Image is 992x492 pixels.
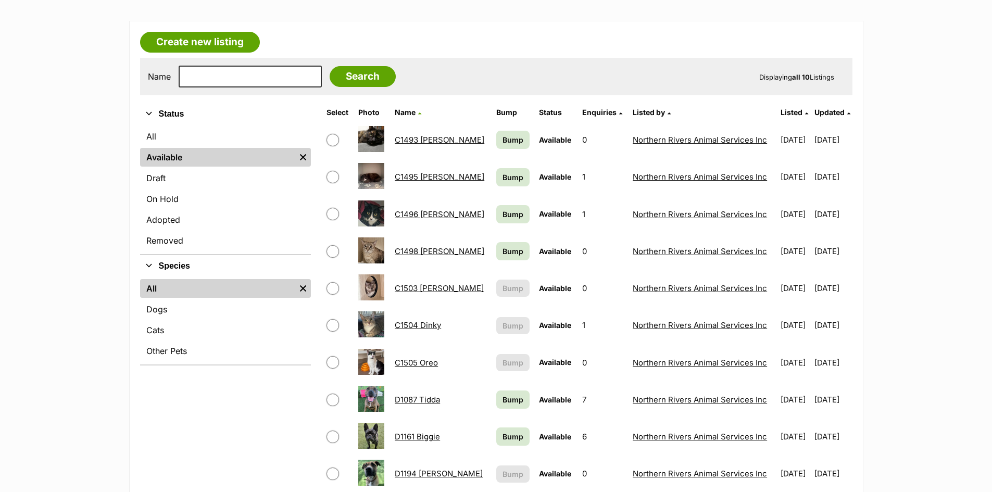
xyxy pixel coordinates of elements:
a: Draft [140,169,311,187]
td: 0 [578,270,628,306]
td: [DATE] [776,307,813,343]
a: D1087 Tidda [395,395,440,405]
span: Bump [503,283,523,294]
strong: all 10 [792,73,810,81]
span: Bump [503,469,523,480]
td: [DATE] [814,382,851,418]
td: [DATE] [776,196,813,232]
a: Northern Rivers Animal Services Inc [633,135,767,145]
a: Other Pets [140,342,311,360]
a: On Hold [140,190,311,208]
td: [DATE] [776,345,813,381]
td: [DATE] [776,382,813,418]
a: D1194 [PERSON_NAME] [395,469,483,478]
a: Remove filter [295,148,311,167]
a: C1495 [PERSON_NAME] [395,172,484,182]
span: Available [539,209,571,218]
span: Bump [503,357,523,368]
span: translation missing: en.admin.listings.index.attributes.enquiries [582,108,617,117]
a: Bump [496,427,530,446]
a: Dogs [140,300,311,319]
th: Bump [492,104,534,121]
span: Bump [503,172,523,183]
td: 1 [578,159,628,195]
a: C1505 Oreo [395,358,438,368]
td: [DATE] [814,456,851,491]
button: Status [140,107,311,121]
a: Northern Rivers Animal Services Inc [633,172,767,182]
button: Bump [496,465,530,483]
td: [DATE] [814,196,851,232]
a: D1161 Biggie [395,432,440,441]
td: [DATE] [776,419,813,455]
button: Bump [496,280,530,297]
a: Northern Rivers Animal Services Inc [633,395,767,405]
a: Northern Rivers Animal Services Inc [633,358,767,368]
span: Bump [503,394,523,405]
td: [DATE] [814,307,851,343]
td: [DATE] [776,122,813,158]
a: Name [395,108,421,117]
td: 7 [578,382,628,418]
span: Available [539,432,571,441]
a: Bump [496,390,530,409]
td: 0 [578,122,628,158]
td: [DATE] [776,456,813,491]
span: Bump [503,209,523,220]
span: Available [539,284,571,293]
a: C1504 Dinky [395,320,441,330]
span: Listed [781,108,802,117]
a: C1503 [PERSON_NAME] [395,283,484,293]
a: Enquiries [582,108,622,117]
a: Listed [781,108,808,117]
span: Listed by [633,108,665,117]
a: All [140,127,311,146]
a: Remove filter [295,279,311,298]
a: All [140,279,295,298]
td: 0 [578,456,628,491]
a: Bump [496,131,530,149]
span: Available [539,172,571,181]
td: [DATE] [814,233,851,269]
span: Bump [503,431,523,442]
td: [DATE] [814,159,851,195]
span: Available [539,395,571,404]
td: [DATE] [776,159,813,195]
a: C1498 [PERSON_NAME] [395,246,484,256]
td: 1 [578,196,628,232]
a: Updated [814,108,850,117]
span: Bump [503,134,523,145]
a: Listed by [633,108,671,117]
div: Status [140,125,311,254]
span: Displaying Listings [759,73,834,81]
button: Bump [496,317,530,334]
a: Northern Rivers Animal Services Inc [633,432,767,441]
td: [DATE] [814,270,851,306]
a: Northern Rivers Animal Services Inc [633,283,767,293]
a: Bump [496,242,530,260]
a: Removed [140,231,311,250]
a: Cats [140,321,311,339]
a: Northern Rivers Animal Services Inc [633,469,767,478]
span: Updated [814,108,845,117]
td: 1 [578,307,628,343]
input: Search [330,66,396,87]
a: C1493 [PERSON_NAME] [395,135,484,145]
td: 0 [578,345,628,381]
span: Name [395,108,416,117]
span: Bump [503,320,523,331]
td: [DATE] [814,419,851,455]
span: Available [539,135,571,144]
a: Adopted [140,210,311,229]
a: C1496 [PERSON_NAME] [395,209,484,219]
span: Available [539,321,571,330]
button: Species [140,259,311,273]
a: Bump [496,205,530,223]
span: Bump [503,246,523,257]
span: Available [539,358,571,367]
a: Create new listing [140,32,260,53]
a: Northern Rivers Animal Services Inc [633,320,767,330]
td: 6 [578,419,628,455]
button: Bump [496,354,530,371]
label: Name [148,72,171,81]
